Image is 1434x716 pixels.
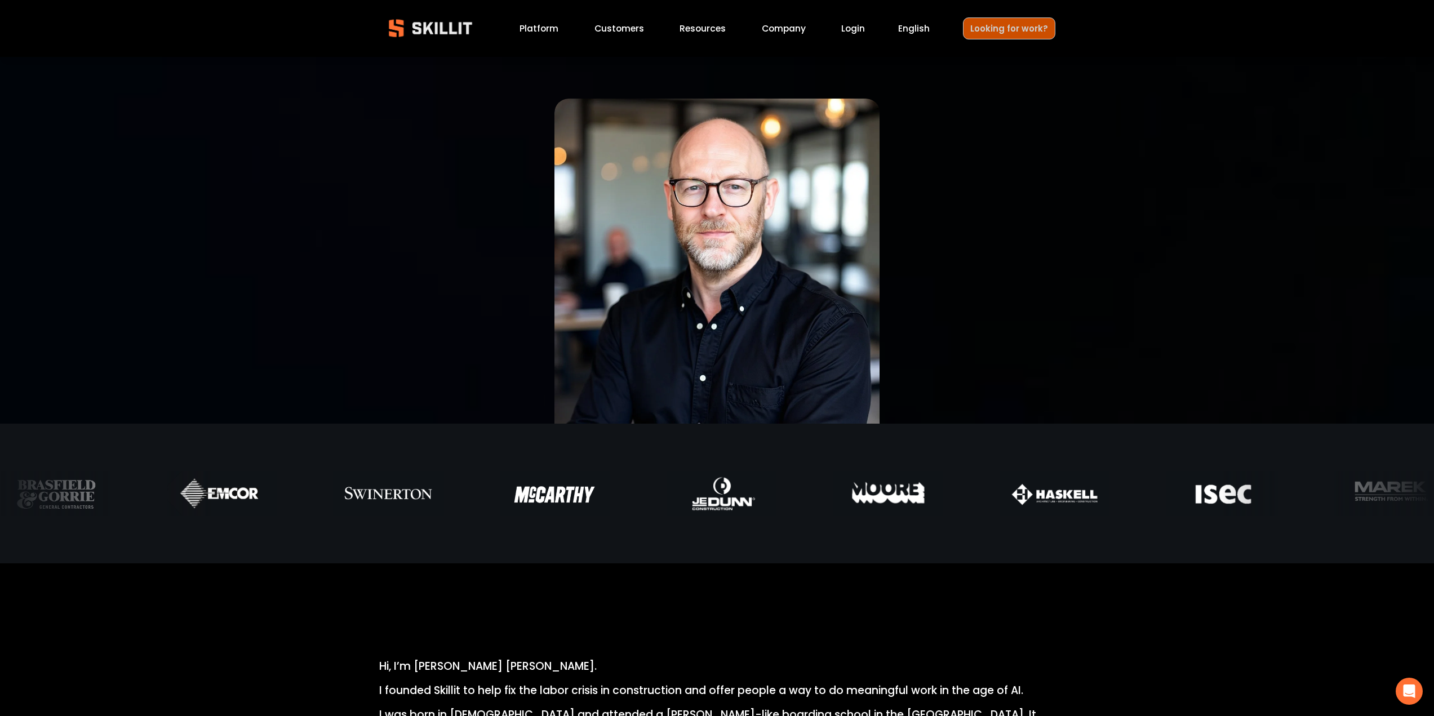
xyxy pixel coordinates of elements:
div: Open Intercom Messenger [1396,678,1423,705]
a: Company [762,21,806,36]
p: Hi, I’m [PERSON_NAME] [PERSON_NAME]. [379,658,1055,675]
div: language picker [898,21,930,36]
a: Looking for work? [963,17,1055,39]
a: Login [841,21,865,36]
a: Customers [594,21,644,36]
a: folder dropdown [680,21,726,36]
span: English [898,22,930,35]
span: Resources [680,22,726,35]
p: I founded Skillit to help fix the labor crisis in construction and offer people a way to do meani... [379,682,1055,700]
a: Platform [520,21,558,36]
img: Skillit [379,11,482,45]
